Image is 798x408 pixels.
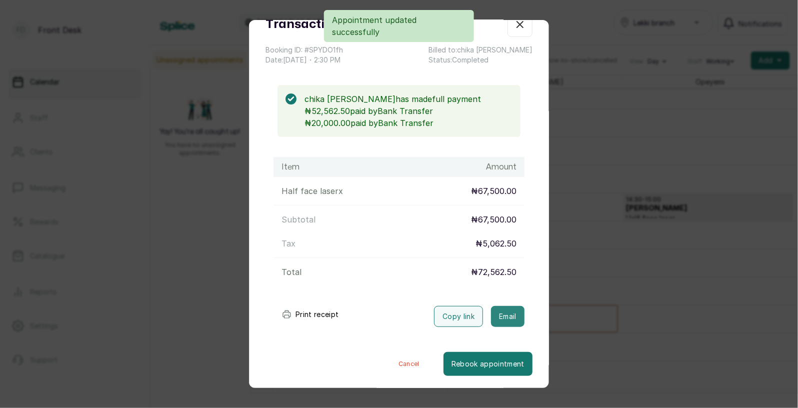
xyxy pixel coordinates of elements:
[281,266,301,278] p: Total
[374,352,443,376] button: Cancel
[428,55,532,65] p: Status: Completed
[471,213,516,225] p: ₦67,500.00
[428,45,532,55] p: Billed to: chika [PERSON_NAME]
[471,185,516,197] p: ₦67,500.00
[273,304,347,324] button: Print receipt
[265,55,343,65] p: Date: [DATE] ・ 2:30 PM
[281,161,299,173] h1: Item
[471,266,516,278] p: ₦72,562.50
[443,352,532,376] button: Rebook appointment
[332,14,466,38] p: Appointment updated successfully
[281,185,343,197] p: Half face laser x
[491,306,524,327] button: Email
[265,45,343,55] p: Booking ID: # SPYDO1fh
[304,93,512,105] p: chika [PERSON_NAME] has made full payment
[434,306,483,327] button: Copy link
[281,213,315,225] p: Subtotal
[304,105,512,117] p: ₦52,562.50 paid by Bank Transfer
[281,237,295,249] p: Tax
[304,117,512,129] p: ₦20,000.00 paid by Bank Transfer
[486,161,516,173] h1: Amount
[475,237,516,249] p: ₦5,062.50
